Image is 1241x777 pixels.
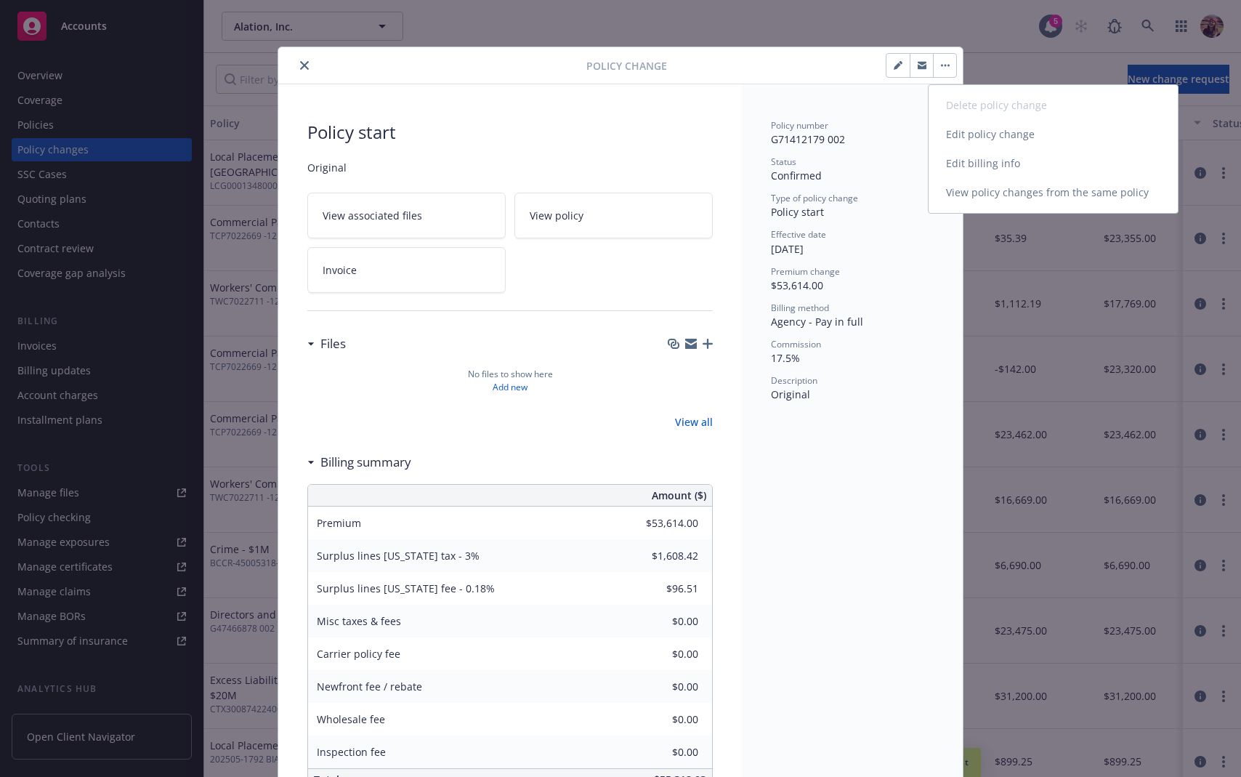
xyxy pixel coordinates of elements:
span: Description [771,374,817,387]
a: Add new [493,381,527,394]
span: View policy [530,208,583,223]
input: 0.00 [613,610,707,632]
span: Billing method [771,302,829,314]
span: 17.5% [771,351,800,365]
a: View all [675,414,713,430]
span: Original [307,160,713,175]
span: Policy start [307,119,713,145]
h3: Files [320,334,346,353]
span: Policy start [771,205,824,219]
span: No files to show here [468,368,553,381]
span: [DATE] [771,242,804,256]
div: Files [307,334,346,353]
span: Premium [317,516,361,530]
span: $53,614.00 [771,278,823,292]
h3: Billing summary [320,453,411,472]
input: 0.00 [613,675,707,697]
span: Premium change [771,265,840,278]
span: Status [771,156,796,168]
span: Carrier policy fee [317,647,400,661]
a: View policy [514,193,713,238]
input: 0.00 [613,741,707,762]
span: Commission [771,338,821,350]
span: View associated files [323,208,422,223]
span: Original [771,387,810,401]
a: Invoice [307,247,506,293]
span: Policy number [771,119,828,132]
div: Billing summary [307,453,411,472]
span: Amount ($) [652,488,706,503]
span: Effective date [771,228,826,241]
span: Policy Change [586,58,667,73]
span: Inspection fee [317,745,386,759]
span: Surplus lines [US_STATE] fee - 0.18% [317,581,495,595]
button: close [296,57,313,74]
span: Agency - Pay in full [771,315,863,329]
a: View associated files [307,193,506,238]
input: 0.00 [613,708,707,730]
span: Type of policy change [771,192,858,204]
span: Misc taxes & fees [317,614,401,628]
input: 0.00 [613,577,707,599]
span: Confirmed [771,169,822,182]
span: Newfront fee / rebate [317,680,422,693]
span: Wholesale fee [317,712,385,726]
input: 0.00 [613,512,707,534]
span: G71412179 002 [771,132,845,146]
input: 0.00 [613,643,707,664]
span: Invoice [323,262,357,278]
input: 0.00 [613,544,707,566]
span: Surplus lines [US_STATE] tax - 3% [317,549,480,563]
